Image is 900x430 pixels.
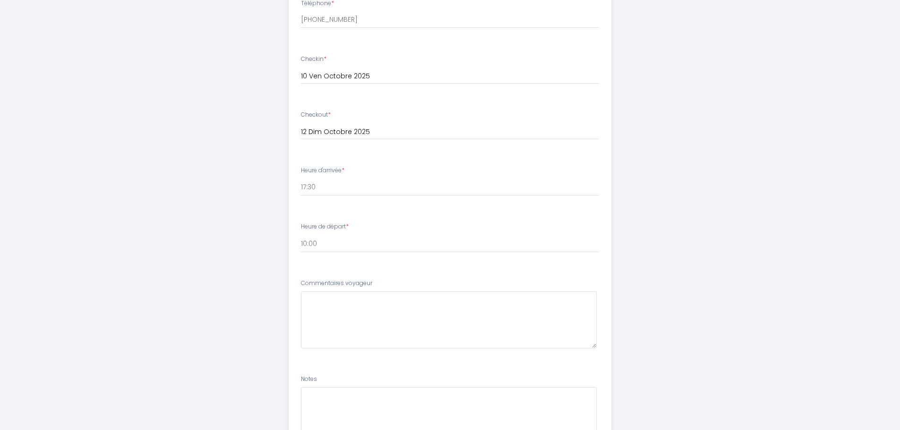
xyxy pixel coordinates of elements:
[301,279,372,288] label: Commentaires voyageur
[301,55,326,64] label: Checkin
[301,375,317,384] label: Notes
[301,166,344,175] label: Heure d'arrivée
[301,222,349,231] label: Heure de départ
[301,110,331,119] label: Checkout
